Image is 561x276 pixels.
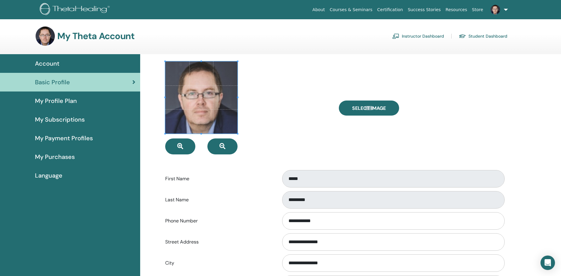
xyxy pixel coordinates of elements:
a: Courses & Seminars [327,4,375,15]
img: chalkboard-teacher.svg [392,33,399,39]
span: Basic Profile [35,78,70,87]
span: My Profile Plan [35,96,77,105]
span: My Purchases [35,152,75,161]
a: Student Dashboard [459,31,507,41]
a: Store [470,4,486,15]
img: logo.png [40,3,112,17]
span: My Subscriptions [35,115,85,124]
label: Street Address [161,236,276,248]
label: Last Name [161,194,276,206]
span: Account [35,59,59,68]
a: Instructor Dashboard [392,31,444,41]
h3: My Theta Account [57,31,134,42]
a: About [310,4,327,15]
a: Resources [443,4,470,15]
span: Language [35,171,62,180]
a: Success Stories [405,4,443,15]
img: default.jpg [36,26,55,46]
img: default.jpg [490,5,500,14]
label: City [161,257,276,269]
div: Open Intercom Messenger [541,256,555,270]
img: graduation-cap.svg [459,34,466,39]
a: Certification [375,4,405,15]
input: Select Image [365,106,373,110]
label: Phone Number [161,215,276,227]
label: First Name [161,173,276,185]
span: My Payment Profiles [35,134,93,143]
span: Select Image [352,105,386,111]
